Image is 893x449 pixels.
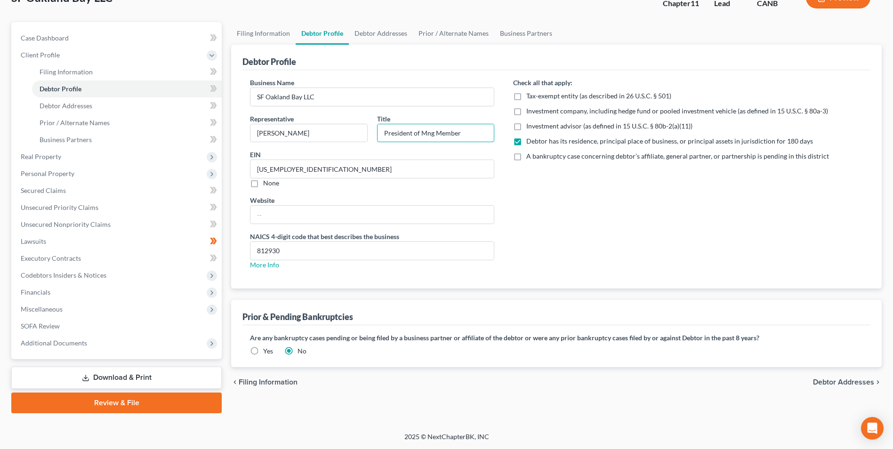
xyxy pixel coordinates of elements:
a: Debtor Profile [32,80,222,97]
span: Miscellaneous [21,305,63,313]
span: Financials [21,288,50,296]
span: Secured Claims [21,186,66,194]
label: Are any bankruptcy cases pending or being filed by a business partner or affiliate of the debtor ... [250,333,863,343]
span: Client Profile [21,51,60,59]
a: Business Partners [32,131,222,148]
label: Representative [250,114,294,124]
label: Website [250,195,274,205]
span: Codebtors Insiders & Notices [21,271,106,279]
a: Unsecured Nonpriority Claims [13,216,222,233]
div: Open Intercom Messenger [861,417,884,440]
label: None [263,178,279,188]
span: Investment advisor (as defined in 15 U.S.C. § 80b-2(a)(11)) [526,122,692,130]
span: Prior / Alternate Names [40,119,110,127]
i: chevron_right [874,378,882,386]
a: Prior / Alternate Names [32,114,222,131]
span: Lawsuits [21,237,46,245]
label: No [298,346,306,356]
div: Debtor Profile [242,56,296,67]
a: Debtor Profile [296,22,349,45]
span: Filing Information [239,378,298,386]
a: Debtor Addresses [349,22,413,45]
label: Business Name [250,78,294,88]
button: chevron_left Filing Information [231,378,298,386]
span: Filing Information [40,68,93,76]
span: Unsecured Priority Claims [21,203,98,211]
a: More Info [250,261,279,269]
span: Debtor Addresses [813,378,874,386]
span: Business Partners [40,136,92,144]
span: Tax-exempt entity (as described in 26 U.S.C. § 501) [526,92,671,100]
label: NAICS 4-digit code that best describes the business [250,232,399,241]
div: 2025 © NextChapterBK, INC [178,432,715,449]
span: Debtor Addresses [40,102,92,110]
label: EIN [250,150,261,160]
span: Debtor Profile [40,85,81,93]
input: -- [250,160,494,178]
a: Case Dashboard [13,30,222,47]
div: Prior & Pending Bankruptcies [242,311,353,322]
a: Filing Information [32,64,222,80]
label: Yes [263,346,273,356]
a: Secured Claims [13,182,222,199]
span: Debtor has its residence, principal place of business, or principal assets in jurisdiction for 18... [526,137,813,145]
span: Executory Contracts [21,254,81,262]
input: Enter title... [378,124,494,142]
a: Prior / Alternate Names [413,22,494,45]
input: Enter representative... [250,124,367,142]
label: Title [377,114,390,124]
span: Unsecured Nonpriority Claims [21,220,111,228]
span: Real Property [21,152,61,160]
a: Business Partners [494,22,558,45]
a: Executory Contracts [13,250,222,267]
a: Review & File [11,393,222,413]
input: Enter name... [250,88,494,106]
a: Debtor Addresses [32,97,222,114]
a: Filing Information [231,22,296,45]
span: Case Dashboard [21,34,69,42]
label: Check all that apply: [513,78,572,88]
span: Personal Property [21,169,74,177]
i: chevron_left [231,378,239,386]
button: Debtor Addresses chevron_right [813,378,882,386]
input: XXXX [250,242,494,260]
span: A bankruptcy case concerning debtor’s affiliate, general partner, or partnership is pending in th... [526,152,829,160]
a: SOFA Review [13,318,222,335]
input: -- [250,206,494,224]
span: Investment company, including hedge fund or pooled investment vehicle (as defined in 15 U.S.C. § ... [526,107,828,115]
a: Unsecured Priority Claims [13,199,222,216]
a: Download & Print [11,367,222,389]
span: SOFA Review [21,322,60,330]
span: Additional Documents [21,339,87,347]
a: Lawsuits [13,233,222,250]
